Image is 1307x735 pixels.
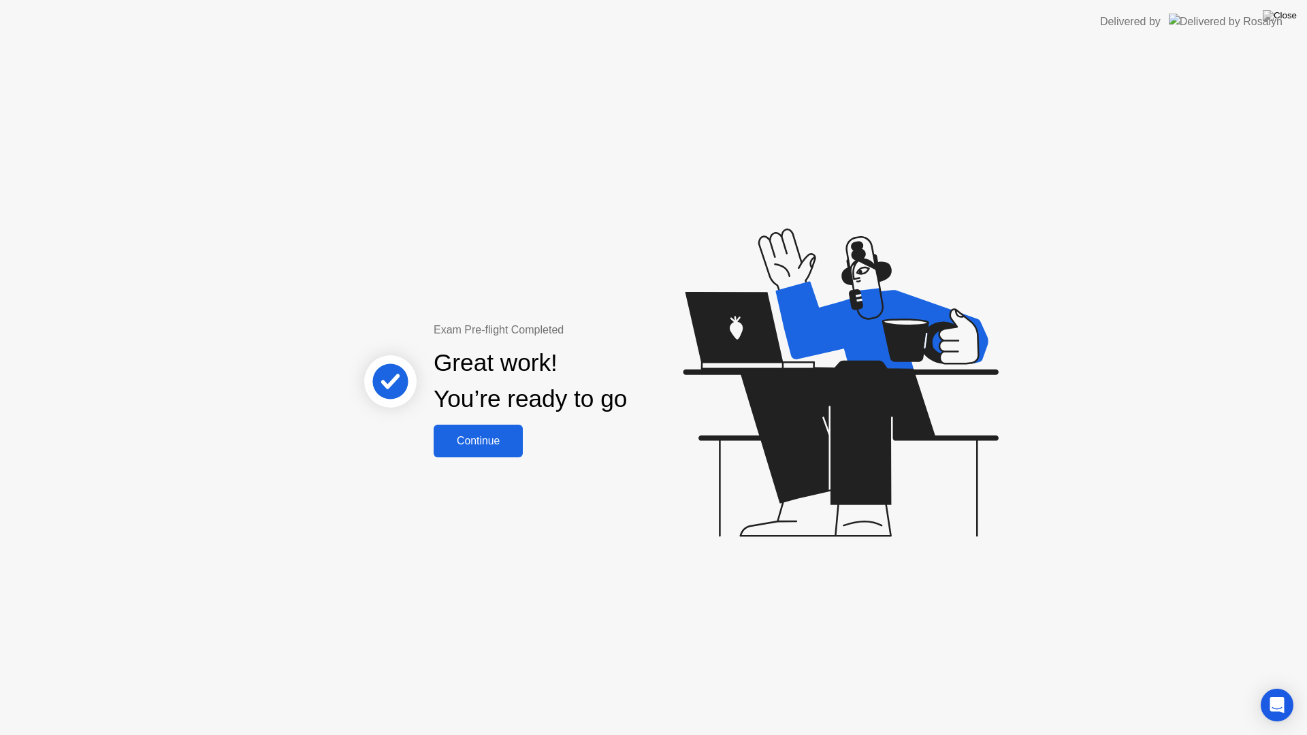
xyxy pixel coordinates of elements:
div: Great work! You’re ready to go [434,345,627,417]
div: Delivered by [1100,14,1161,30]
div: Continue [438,435,519,447]
button: Continue [434,425,523,457]
div: Exam Pre-flight Completed [434,322,715,338]
img: Delivered by Rosalyn [1169,14,1282,29]
div: Open Intercom Messenger [1261,689,1293,721]
img: Close [1263,10,1297,21]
